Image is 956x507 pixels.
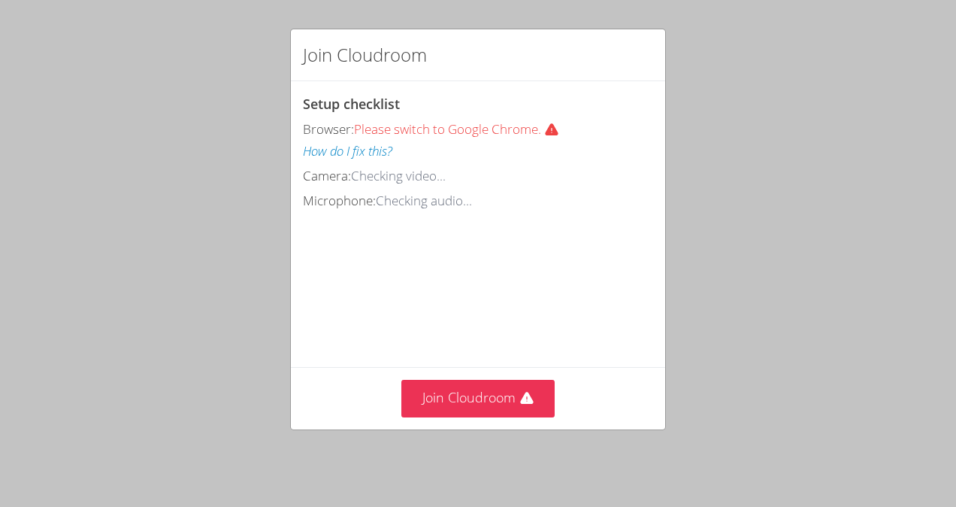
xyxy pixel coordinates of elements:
span: Browser: [303,120,354,138]
button: Join Cloudroom [401,380,555,417]
span: Camera: [303,167,351,184]
button: How do I fix this? [303,141,392,162]
span: Setup checklist [303,95,400,113]
span: Checking video... [351,167,446,184]
span: Checking audio... [376,192,472,209]
span: Microphone: [303,192,376,209]
h2: Join Cloudroom [303,41,427,68]
span: Please switch to Google Chrome. [354,120,565,138]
